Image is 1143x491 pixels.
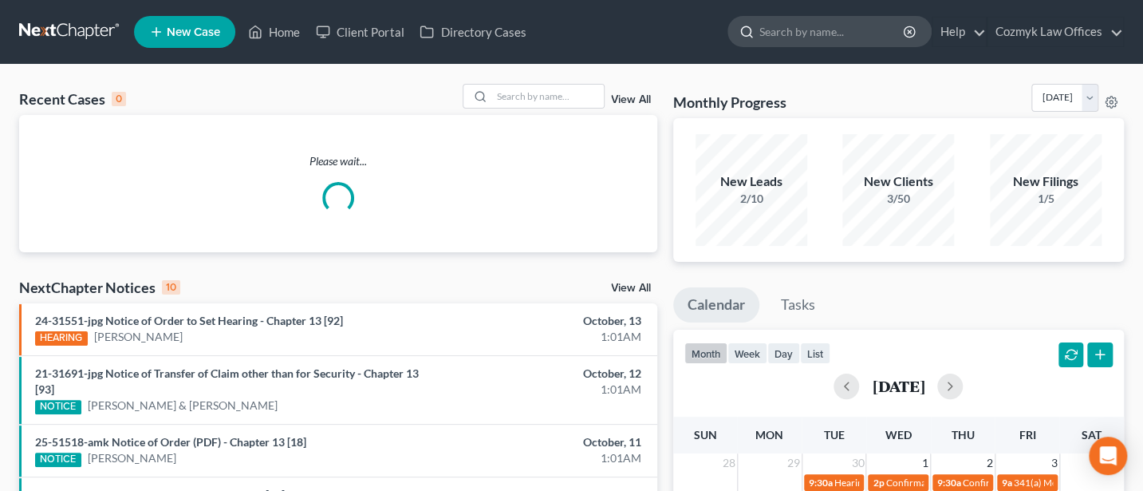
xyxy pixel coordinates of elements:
[673,93,786,112] h3: Monthly Progress
[872,378,924,394] h2: [DATE]
[885,477,1068,489] span: Confirmation Hearing for [PERSON_NAME]
[35,400,81,414] div: NOTICE
[450,450,641,466] div: 1:01AM
[696,191,807,207] div: 2/10
[35,435,306,449] a: 25-51518-amk Notice of Order (PDF) - Chapter 13 [18]
[450,434,641,450] div: October, 11
[693,428,716,442] span: Sun
[162,280,180,295] div: 10
[412,18,534,46] a: Directory Cases
[696,172,807,191] div: New Leads
[937,477,961,489] span: 9:30a
[952,428,975,442] span: Thu
[450,313,641,329] div: October, 13
[94,329,183,345] a: [PERSON_NAME]
[786,453,802,473] span: 29
[19,278,180,297] div: NextChapter Notices
[88,450,176,466] a: [PERSON_NAME]
[985,453,995,473] span: 2
[1002,477,1012,489] span: 9a
[19,153,657,169] p: Please wait...
[767,343,800,364] button: day
[873,477,884,489] span: 2p
[990,172,1102,191] div: New Filings
[19,89,126,109] div: Recent Cases
[842,172,954,191] div: New Clients
[1050,453,1059,473] span: 3
[88,398,278,414] a: [PERSON_NAME] & [PERSON_NAME]
[611,283,651,294] a: View All
[759,17,905,46] input: Search by name...
[611,94,651,105] a: View All
[112,92,126,106] div: 0
[1082,428,1102,442] span: Sat
[885,428,912,442] span: Wed
[932,18,986,46] a: Help
[684,343,727,364] button: month
[767,287,830,323] a: Tasks
[35,453,81,467] div: NOTICE
[834,477,959,489] span: Hearing for [PERSON_NAME]
[1019,428,1035,442] span: Fri
[1089,437,1127,475] div: Open Intercom Messenger
[35,331,88,346] div: HEARING
[167,26,220,38] span: New Case
[492,85,604,108] input: Search by name...
[849,453,865,473] span: 30
[308,18,412,46] a: Client Portal
[987,18,1123,46] a: Cozmyk Law Offices
[755,428,783,442] span: Mon
[727,343,767,364] button: week
[842,191,954,207] div: 3/50
[450,382,641,398] div: 1:01AM
[450,329,641,345] div: 1:01AM
[35,366,419,396] a: 21-31691-jpg Notice of Transfer of Claim other than for Security - Chapter 13 [93]
[809,477,833,489] span: 9:30a
[450,366,641,382] div: October, 12
[721,453,737,473] span: 28
[35,314,343,327] a: 24-31551-jpg Notice of Order to Set Hearing - Chapter 13 [92]
[800,343,830,364] button: list
[673,287,759,323] a: Calendar
[920,453,930,473] span: 1
[240,18,308,46] a: Home
[990,191,1102,207] div: 1/5
[823,428,844,442] span: Tue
